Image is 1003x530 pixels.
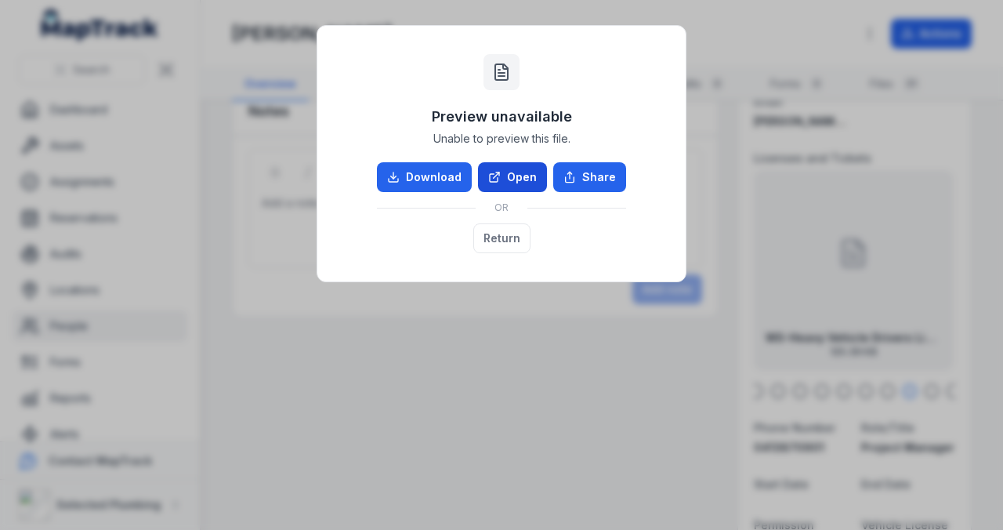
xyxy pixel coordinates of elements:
h3: Preview unavailable [432,106,572,128]
button: Share [553,162,626,192]
div: OR [377,192,626,223]
a: Open [478,162,547,192]
button: Return [473,223,530,253]
a: Download [377,162,472,192]
span: Unable to preview this file. [433,131,570,147]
